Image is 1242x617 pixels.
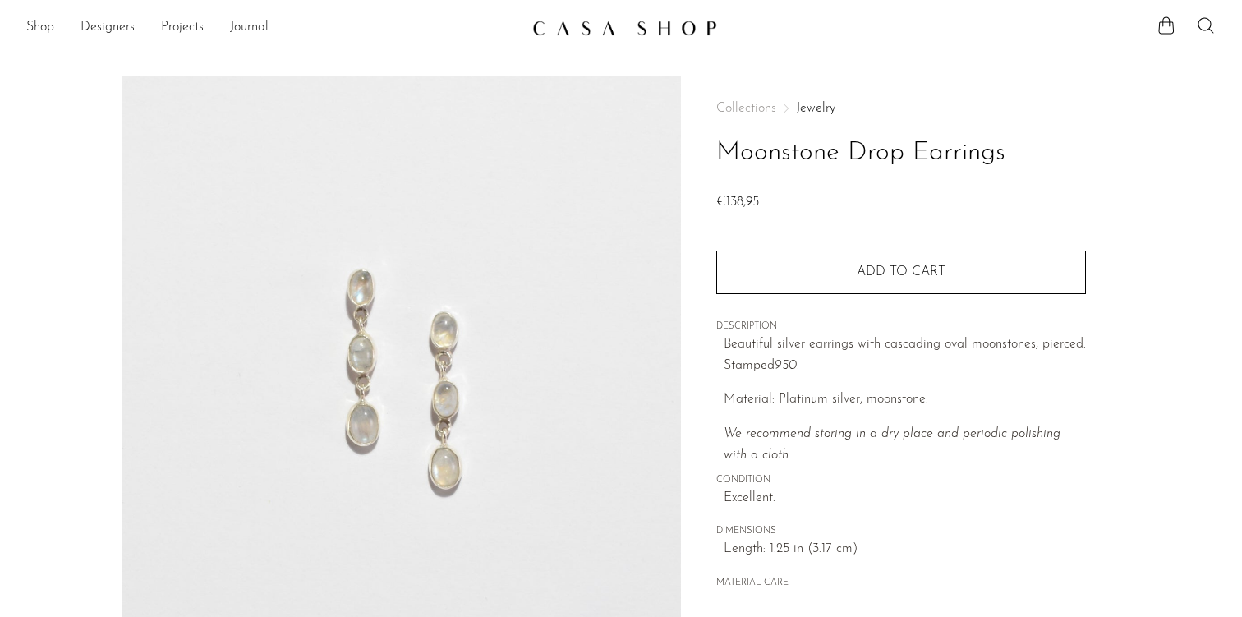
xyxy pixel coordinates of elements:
[724,427,1060,462] i: We recommend storing in a dry place and periodic polishing with a cloth
[80,17,135,39] a: Designers
[724,488,1086,509] span: Excellent.
[716,473,1086,488] span: CONDITION
[26,17,54,39] a: Shop
[716,132,1086,174] h1: Moonstone Drop Earrings
[716,578,789,590] button: MATERIAL CARE
[857,265,945,279] span: Add to cart
[796,102,835,115] a: Jewelry
[716,196,759,209] span: €138,95
[724,334,1086,376] p: Beautiful silver earrings with cascading oval moonstones, pierced. Stamped
[724,389,1086,411] p: Material: Platinum silver, moonstone.
[26,14,519,42] nav: Desktop navigation
[26,14,519,42] ul: NEW HEADER MENU
[161,17,204,39] a: Projects
[716,320,1086,334] span: DESCRIPTION
[724,539,1086,560] span: Length: 1.25 in (3.17 cm)
[716,251,1086,293] button: Add to cart
[716,102,776,115] span: Collections
[716,102,1086,115] nav: Breadcrumbs
[775,359,799,372] em: 950.
[230,17,269,39] a: Journal
[716,524,1086,539] span: DIMENSIONS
